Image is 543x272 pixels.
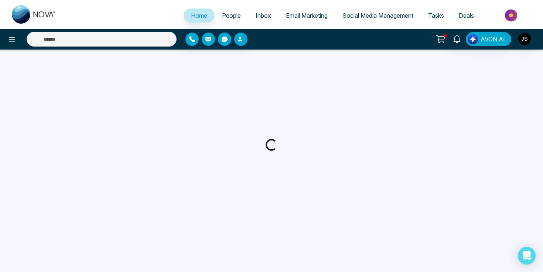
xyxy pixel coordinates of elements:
span: Inbox [256,12,271,19]
button: AVON AI [466,32,511,46]
span: Deals [459,12,474,19]
img: User Avatar [518,33,531,45]
img: Nova CRM Logo [12,5,56,24]
span: People [222,12,241,19]
span: AVON AI [481,35,505,44]
a: People [215,8,248,23]
a: Email Marketing [279,8,335,23]
span: Email Marketing [286,12,328,19]
span: Social Media Management [342,12,413,19]
div: Open Intercom Messenger [518,247,536,265]
span: Tasks [428,12,444,19]
a: Deals [451,8,481,23]
img: Lead Flow [468,34,478,44]
span: Home [191,12,207,19]
img: Market-place.gif [485,7,539,24]
a: Inbox [248,8,279,23]
a: Home [184,8,215,23]
a: Social Media Management [335,8,421,23]
a: Tasks [421,8,451,23]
